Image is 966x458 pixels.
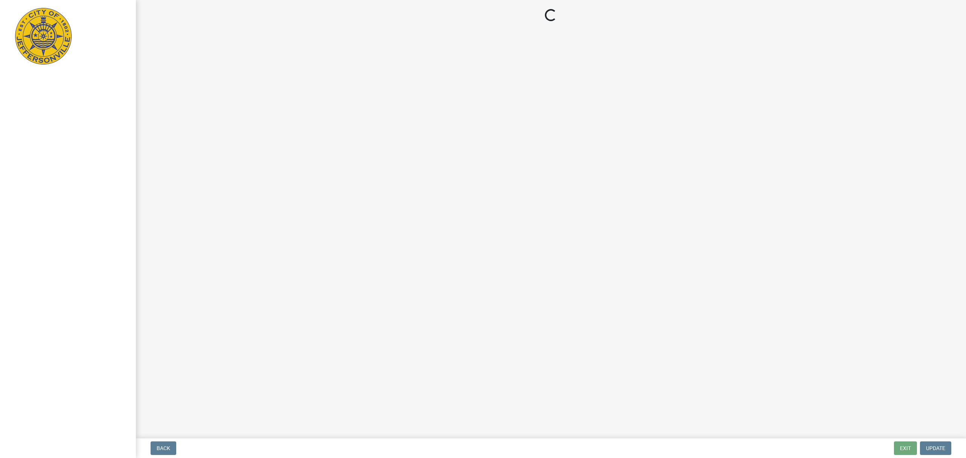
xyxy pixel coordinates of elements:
span: Update [926,445,945,451]
button: Back [151,441,176,455]
img: City of Jeffersonville, Indiana [15,8,72,65]
span: Back [157,445,170,451]
button: Exit [894,441,917,455]
button: Update [920,441,951,455]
